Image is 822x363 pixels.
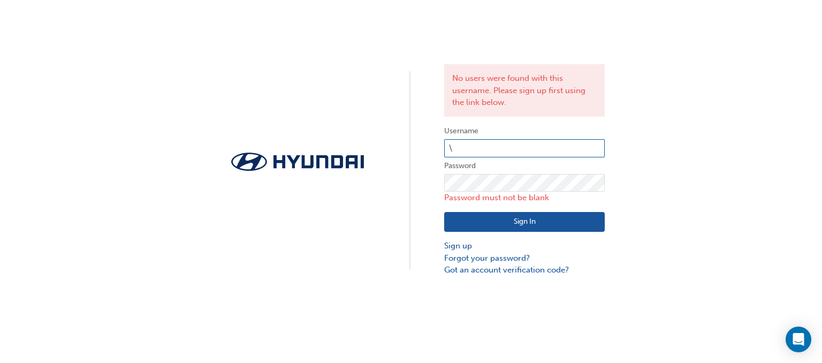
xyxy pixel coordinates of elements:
div: No users were found with this username. Please sign up first using the link below. [444,64,605,117]
a: Got an account verification code? [444,264,605,276]
label: Password [444,160,605,172]
p: Password must not be blank [444,192,605,204]
div: Open Intercom Messenger [786,327,811,352]
input: Username [444,139,605,157]
a: Sign up [444,240,605,252]
label: Username [444,125,605,138]
button: Sign In [444,212,605,232]
a: Forgot your password? [444,252,605,264]
img: Trak [217,149,378,175]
